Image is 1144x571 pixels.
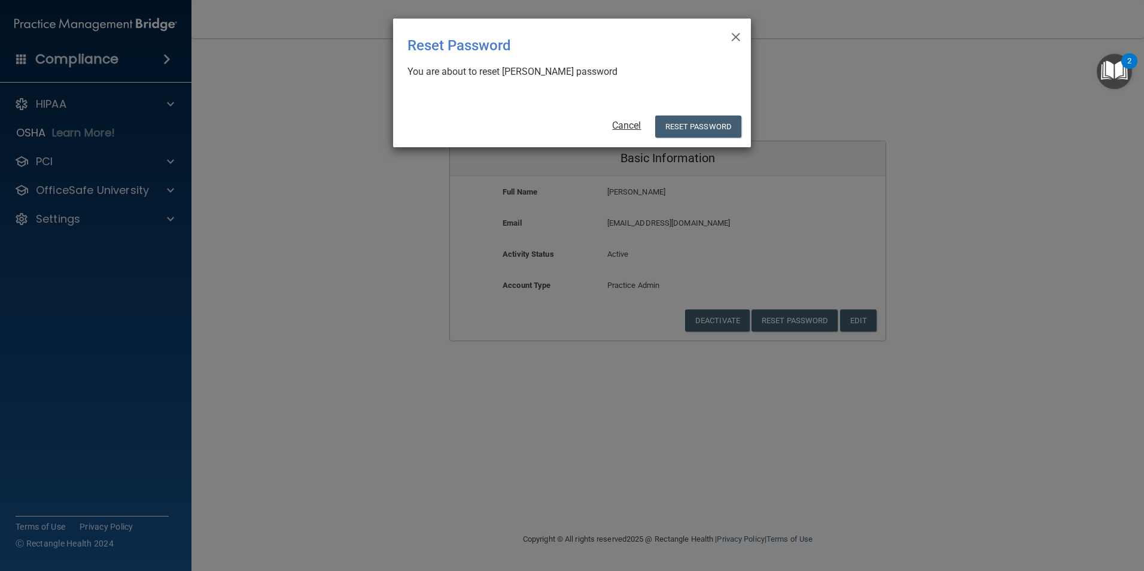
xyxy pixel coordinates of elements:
a: Cancel [612,120,641,131]
div: 2 [1127,61,1131,77]
div: You are about to reset [PERSON_NAME] password [407,65,727,78]
span: × [731,23,741,47]
button: Open Resource Center, 2 new notifications [1097,54,1132,89]
div: Reset Password [407,28,687,63]
button: Reset Password [655,116,741,138]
